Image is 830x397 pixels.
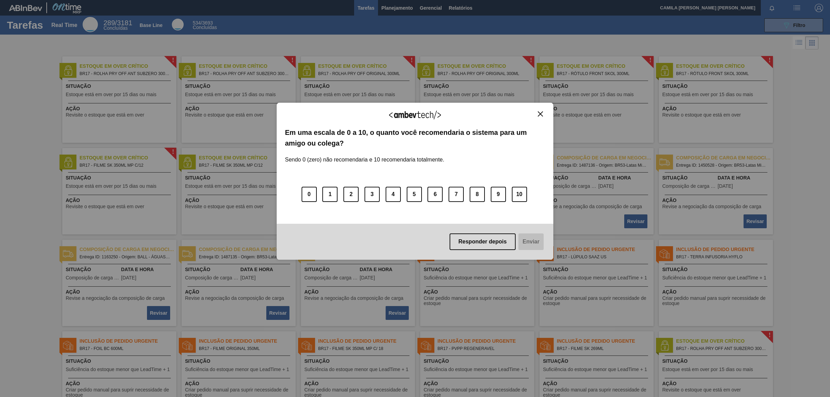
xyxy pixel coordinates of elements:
button: 3 [365,187,380,202]
button: 0 [302,187,317,202]
button: 5 [407,187,422,202]
button: 10 [512,187,527,202]
button: 4 [386,187,401,202]
button: 2 [343,187,359,202]
button: 1 [322,187,338,202]
button: 6 [427,187,443,202]
button: 8 [470,187,485,202]
label: Em uma escala de 0 a 10, o quanto você recomendaria o sistema para um amigo ou colega? [285,127,545,148]
button: 7 [449,187,464,202]
label: Sendo 0 (zero) não recomendaria e 10 recomendaria totalmente. [285,148,444,163]
button: Responder depois [450,233,516,250]
button: 9 [491,187,506,202]
button: Close [536,111,545,117]
img: Logo Ambevtech [389,111,441,119]
img: Close [538,111,543,117]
